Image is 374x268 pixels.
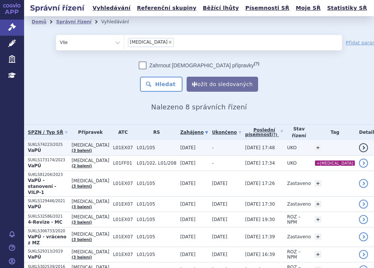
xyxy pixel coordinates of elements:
[71,184,92,188] a: (3 balení)
[359,215,368,224] a: detail
[56,19,91,24] a: Správní řízení
[245,125,283,140] a: Poslednípísemnost(?)
[315,233,321,240] a: +
[28,234,66,245] strong: VaPÚ - vráceno z MZ
[180,201,196,207] span: [DATE]
[101,16,139,27] li: Vyhledávání
[140,77,182,92] button: Hledat
[180,127,208,138] a: Zahájeno
[243,3,292,13] a: Písemnosti SŘ
[137,145,176,150] span: L01/105
[245,181,275,186] span: [DATE] 17:26
[137,201,176,207] span: L01/105
[187,77,258,92] button: Uložit do sledovaných
[359,200,368,209] a: detail
[315,144,321,151] a: +
[71,214,109,220] span: [MEDICAL_DATA]
[359,232,368,241] a: detail
[212,127,241,138] a: Ukončeno
[180,181,196,186] span: [DATE]
[71,142,109,148] span: [MEDICAL_DATA]
[180,234,196,239] span: [DATE]
[130,39,167,45] span: [MEDICAL_DATA]
[325,3,369,13] a: Statistiky SŘ
[287,234,311,239] span: Zastaveno
[315,201,321,207] a: +
[287,160,296,166] span: UKO
[283,125,311,140] th: Stav řízení
[254,61,259,66] abbr: (?)
[32,19,46,24] a: Domů
[28,127,68,138] a: SPZN / Typ SŘ
[245,234,275,239] span: [DATE] 17:39
[245,217,275,222] span: [DATE] 19:30
[71,238,92,242] a: (3 balení)
[315,216,321,223] a: +
[212,252,227,257] span: [DATE]
[28,148,41,153] strong: VaPÚ
[359,159,368,168] a: detail
[201,3,241,13] a: Běžící lhůty
[311,125,355,140] th: Tag
[71,220,92,224] a: (3 balení)
[359,250,368,259] a: detail
[139,62,259,69] label: Zahrnout [DEMOGRAPHIC_DATA] přípravky
[287,249,301,260] span: ROZ – NPM
[71,249,109,254] span: [MEDICAL_DATA]
[137,160,176,166] span: L01/102, L01/208
[28,172,68,177] p: SUKLS81204/2023
[245,252,275,257] span: [DATE] 16:39
[245,201,275,207] span: [DATE] 17:30
[71,205,92,209] a: (3 balení)
[315,251,321,258] a: +
[28,142,68,147] p: SUKLS74223/2025
[287,201,311,207] span: Zastaveno
[71,148,92,153] a: (3 balení)
[180,217,196,222] span: [DATE]
[315,180,321,187] a: +
[315,160,355,166] i: +[MEDICAL_DATA]
[113,145,133,150] span: L01EX07
[28,163,41,168] strong: VaPÚ
[28,229,68,234] p: SUKLS306733/2020
[28,204,41,209] strong: VaPÚ
[245,145,275,150] span: [DATE] 17:48
[24,3,90,13] h2: Správní řízení
[212,217,227,222] span: [DATE]
[272,133,277,137] abbr: (?)
[137,234,176,239] span: L01/105
[28,178,56,195] strong: VaPÚ - stanovení - VILP-1
[212,201,227,207] span: [DATE]
[71,178,109,183] span: [MEDICAL_DATA]
[135,3,199,13] a: Referenční skupiny
[28,249,68,254] p: SUKLS29313/2019
[168,40,172,44] span: ×
[71,158,109,163] span: [MEDICAL_DATA]
[212,145,213,150] span: -
[109,125,133,140] th: ATC
[293,3,323,13] a: Moje SŘ
[71,199,109,204] span: [MEDICAL_DATA]
[68,125,109,140] th: Přípravek
[180,145,196,150] span: [DATE]
[28,220,62,225] strong: 4-Revize - MC
[71,255,92,259] a: (3 balení)
[180,160,196,166] span: [DATE]
[28,157,68,163] p: SUKLS173174/2023
[113,234,133,239] span: L01EX07
[113,160,133,166] span: L01FF01
[212,181,227,186] span: [DATE]
[137,181,176,186] span: L01/105
[28,254,41,260] strong: VaPÚ
[212,160,213,166] span: -
[90,3,133,13] a: Vyhledávání
[137,252,176,257] span: L01/105
[287,145,296,150] span: UKO
[28,198,68,204] p: SUKLS129446/2021
[71,164,92,168] a: (2 balení)
[113,217,133,222] span: L01EX07
[113,252,133,257] span: L01EX07
[71,232,109,237] span: [MEDICAL_DATA]
[359,179,368,188] a: detail
[113,181,133,186] span: L01EX07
